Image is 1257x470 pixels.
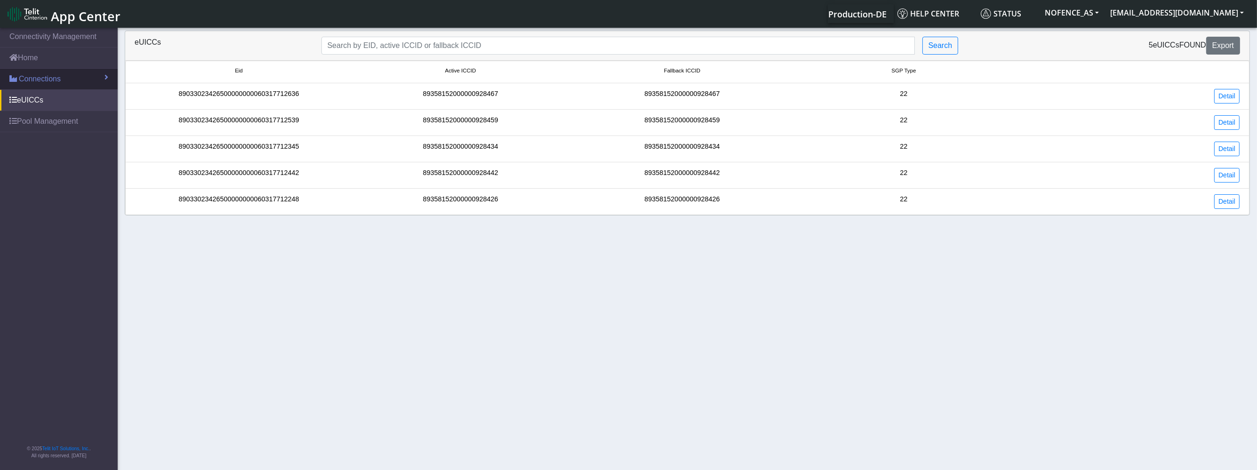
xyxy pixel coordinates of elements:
[350,142,571,156] div: 89358152000000928434
[1212,41,1234,49] span: Export
[445,67,476,75] span: Active ICCID
[1214,168,1240,183] a: Detail
[1105,4,1249,21] button: [EMAIL_ADDRESS][DOMAIN_NAME]
[571,194,793,209] div: 89358152000000928426
[350,168,571,183] div: 89358152000000928442
[128,89,350,104] div: 89033023426500000000060317712636
[571,115,793,130] div: 89358152000000928459
[793,194,1015,209] div: 22
[1214,89,1240,104] a: Detail
[571,142,793,156] div: 89358152000000928434
[793,168,1015,183] div: 22
[891,67,916,75] span: SGP Type
[128,142,350,156] div: 89033023426500000000060317712345
[981,8,1021,19] span: Status
[793,142,1015,156] div: 22
[828,8,887,20] span: Production-DE
[8,7,47,22] img: logo-telit-cinterion-gw-new.png
[571,168,793,183] div: 89358152000000928442
[350,89,571,104] div: 89358152000000928467
[51,8,120,25] span: App Center
[1153,41,1179,49] span: eUICCs
[1149,41,1153,49] span: 5
[128,115,350,130] div: 89033023426500000000060317712539
[897,8,908,19] img: knowledge.svg
[128,37,314,55] div: eUICCs
[42,446,89,451] a: Telit IoT Solutions, Inc.
[128,194,350,209] div: 89033023426500000000060317712248
[1179,41,1206,49] span: found
[350,115,571,130] div: 89358152000000928459
[19,73,61,85] span: Connections
[793,89,1015,104] div: 22
[1206,37,1240,55] button: Export
[1214,115,1240,130] a: Detail
[1039,4,1105,21] button: NOFENCE_AS
[894,4,977,23] a: Help center
[977,4,1039,23] a: Status
[1214,194,1240,209] a: Detail
[897,8,959,19] span: Help center
[350,194,571,209] div: 89358152000000928426
[664,67,700,75] span: Fallback ICCID
[8,4,119,24] a: App Center
[793,115,1015,130] div: 22
[828,4,886,23] a: Your current platform instance
[922,37,959,55] button: Search
[321,37,915,55] input: Search...
[235,67,243,75] span: Eid
[128,168,350,183] div: 89033023426500000000060317712442
[1214,142,1240,156] a: Detail
[981,8,991,19] img: status.svg
[571,89,793,104] div: 89358152000000928467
